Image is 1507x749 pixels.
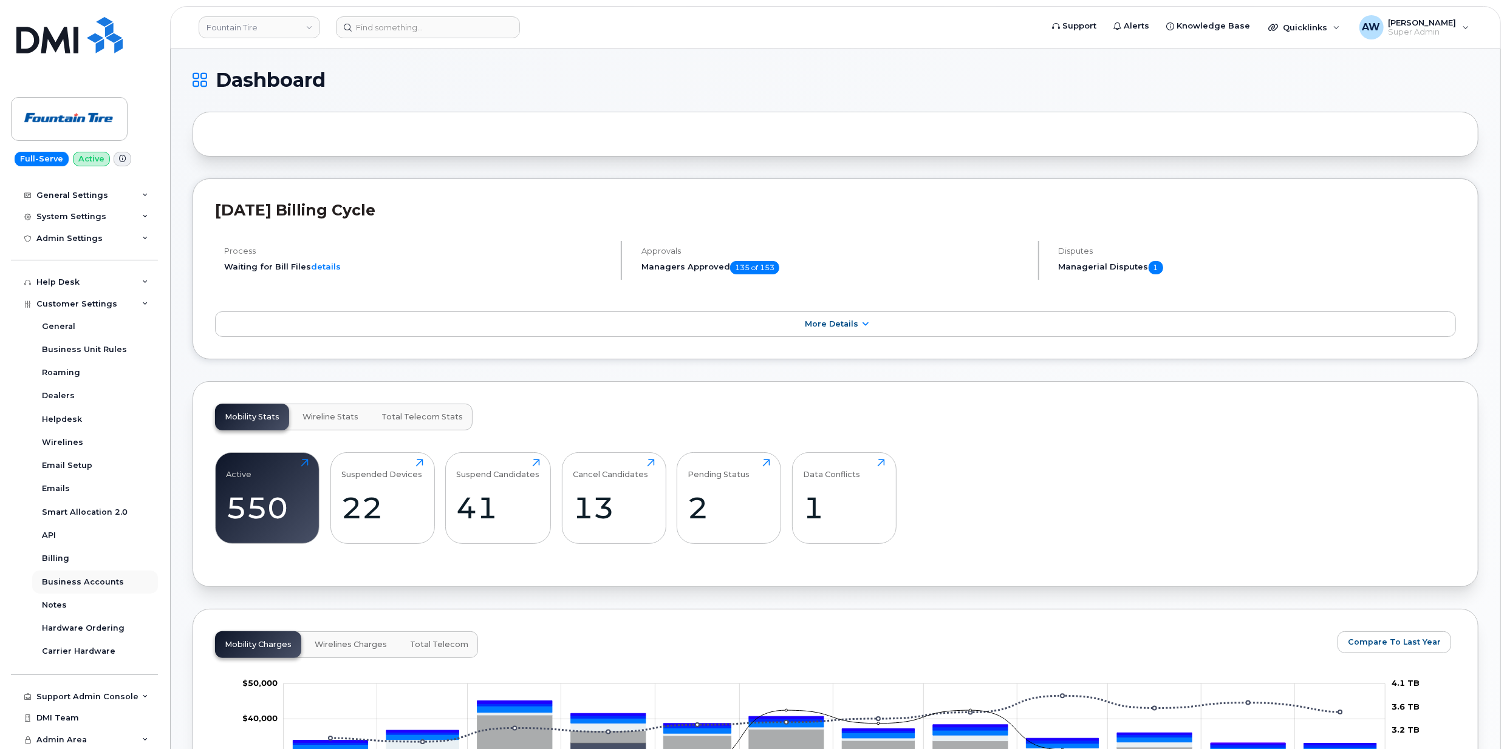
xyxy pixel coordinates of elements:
span: Total Telecom Stats [381,412,463,422]
button: Compare To Last Year [1338,631,1451,653]
a: Suspend Candidates41 [457,459,540,537]
span: More Details [805,319,858,328]
a: Data Conflicts1 [803,459,885,537]
a: Pending Status2 [688,459,770,537]
li: Waiting for Bill Files [224,261,610,273]
h4: Disputes [1059,246,1456,256]
h2: [DATE] Billing Cycle [215,201,1456,219]
div: Cancel Candidates [573,459,648,479]
div: Data Conflicts [803,459,860,479]
div: 13 [573,490,655,526]
h5: Managers Approved [641,261,1028,274]
g: HST [293,703,1376,747]
span: Wireline Stats [302,412,358,422]
a: Suspended Devices22 [341,459,423,537]
tspan: 3.2 TB [1392,725,1420,734]
div: Suspend Candidates [457,459,540,479]
tspan: $40,000 [242,713,278,722]
span: 135 of 153 [730,261,779,274]
span: Total Telecom [410,640,468,649]
a: Active550 [227,459,309,537]
div: Active [227,459,252,479]
tspan: 3.6 TB [1392,701,1420,711]
div: 2 [688,490,770,526]
span: Compare To Last Year [1348,636,1441,648]
div: 1 [803,490,885,526]
span: Wirelines Charges [315,640,387,649]
div: 41 [457,490,540,526]
g: $0 [242,678,278,688]
span: 1 [1149,261,1163,274]
iframe: Messenger Launcher [1454,696,1498,740]
h4: Process [224,246,610,256]
h4: Approvals [641,246,1028,256]
g: PST [293,700,1376,745]
tspan: $50,000 [242,678,278,688]
a: Cancel Candidates13 [573,459,655,537]
a: details [311,262,341,271]
h5: Managerial Disputes [1059,261,1456,274]
div: Suspended Devices [341,459,422,479]
g: $0 [242,713,278,722]
div: 550 [227,490,309,526]
div: 22 [341,490,423,526]
div: Pending Status [688,459,750,479]
span: Dashboard [216,71,326,89]
tspan: 4.1 TB [1392,678,1420,688]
